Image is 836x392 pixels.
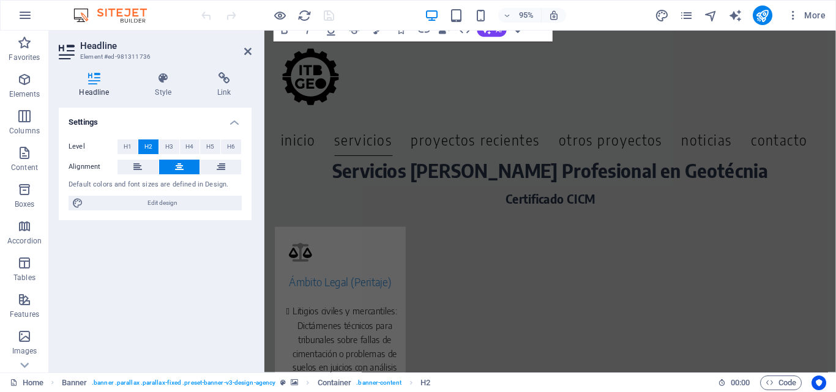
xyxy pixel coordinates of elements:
i: Navigator [704,9,718,23]
h4: Headline [59,72,135,98]
button: H2 [138,139,159,154]
label: Alignment [69,160,118,174]
button: navigator [704,8,718,23]
h6: 95% [517,8,536,23]
span: H5 [206,139,214,154]
h6: Session time [718,375,750,390]
h3: Element #ed-981311736 [80,51,227,62]
div: Default colors and font sizes are defined in Design. [69,180,242,190]
button: 95% [498,8,542,23]
button: H3 [159,139,179,154]
i: AI Writer [728,9,742,23]
i: Publish [755,9,769,23]
span: . banner .parallax .parallax-fixed .preset-banner-v3-design-agency [92,375,275,390]
p: Boxes [15,199,35,209]
i: This element contains a background [291,379,298,386]
p: Images [12,346,37,356]
h2: Headline [80,40,252,51]
i: Pages (Ctrl+Alt+S) [679,9,693,23]
button: More [782,6,830,25]
button: H5 [200,139,220,154]
i: This element is a customizable preset [280,379,286,386]
span: Click to select. Double-click to edit [318,375,352,390]
span: . banner-content [356,375,401,390]
i: On resize automatically adjust zoom level to fit chosen device. [548,10,559,21]
span: Code [766,375,796,390]
p: Columns [9,126,40,136]
span: H1 [124,139,132,154]
span: H3 [165,139,173,154]
span: Click to select. Double-click to edit [420,375,430,390]
button: pages [679,8,694,23]
label: Level [69,139,118,154]
img: Editor Logo [70,8,162,23]
p: Elements [9,89,40,99]
span: : [739,378,741,387]
span: H4 [185,139,193,154]
button: Click here to leave preview mode and continue editing [272,8,287,23]
h4: Link [197,72,252,98]
a: Click to cancel selection. Double-click to open Pages [10,375,43,390]
button: H4 [180,139,200,154]
span: H6 [227,139,235,154]
button: Usercentrics [812,375,826,390]
button: H6 [221,139,241,154]
button: text_generator [728,8,743,23]
p: Accordion [7,236,42,246]
p: Favorites [9,53,40,62]
p: Content [11,163,38,172]
span: Edit design [87,196,238,210]
nav: breadcrumb [62,375,431,390]
i: Design (Ctrl+Alt+Y) [655,9,669,23]
h4: Style [135,72,197,98]
span: AI [496,26,502,33]
span: Click to select. Double-click to edit [62,375,88,390]
button: design [655,8,670,23]
span: H2 [144,139,152,154]
p: Features [10,309,39,319]
button: H1 [118,139,138,154]
h4: Settings [59,108,252,130]
button: publish [753,6,772,25]
button: Code [760,375,802,390]
span: 00 00 [731,375,750,390]
span: More [787,9,826,21]
button: reload [297,8,312,23]
button: Edit design [69,196,242,210]
p: Tables [13,273,35,283]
